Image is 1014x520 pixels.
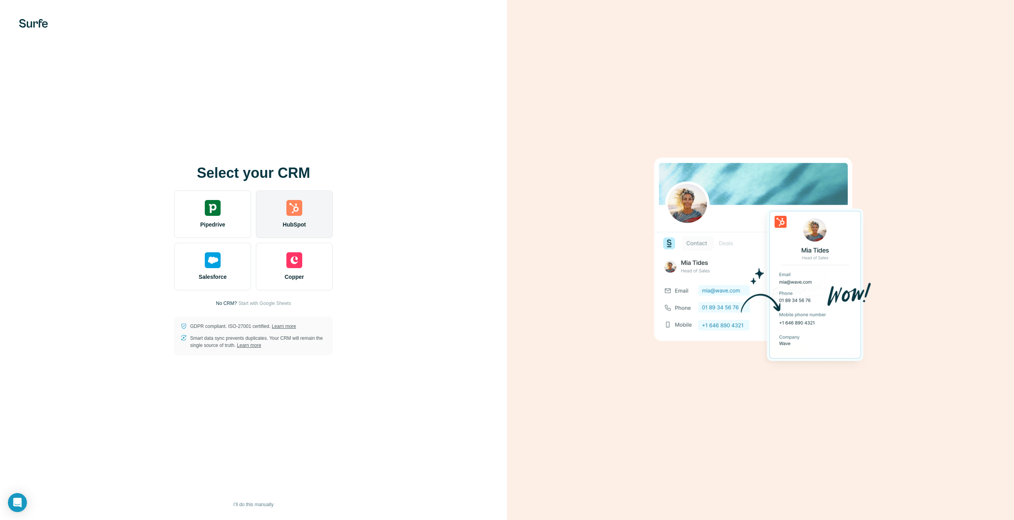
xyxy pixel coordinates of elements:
p: GDPR compliant. ISO-27001 certified. [190,323,296,330]
span: HubSpot [283,221,306,229]
img: Surfe's logo [19,19,48,28]
h1: Select your CRM [174,165,333,181]
span: Copper [285,273,304,281]
p: Smart data sync prevents duplicates. Your CRM will remain the single source of truth. [190,335,326,349]
span: Salesforce [199,273,227,281]
p: No CRM? [216,300,237,307]
img: hubspot's logo [286,200,302,216]
a: Learn more [237,343,261,348]
img: HUBSPOT image [650,145,871,375]
img: copper's logo [286,252,302,268]
span: I’ll do this manually [233,501,273,508]
img: salesforce's logo [205,252,221,268]
button: I’ll do this manually [228,499,279,510]
a: Learn more [272,324,296,329]
span: Pipedrive [200,221,225,229]
div: Open Intercom Messenger [8,493,27,512]
button: Start with Google Sheets [238,300,291,307]
img: pipedrive's logo [205,200,221,216]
